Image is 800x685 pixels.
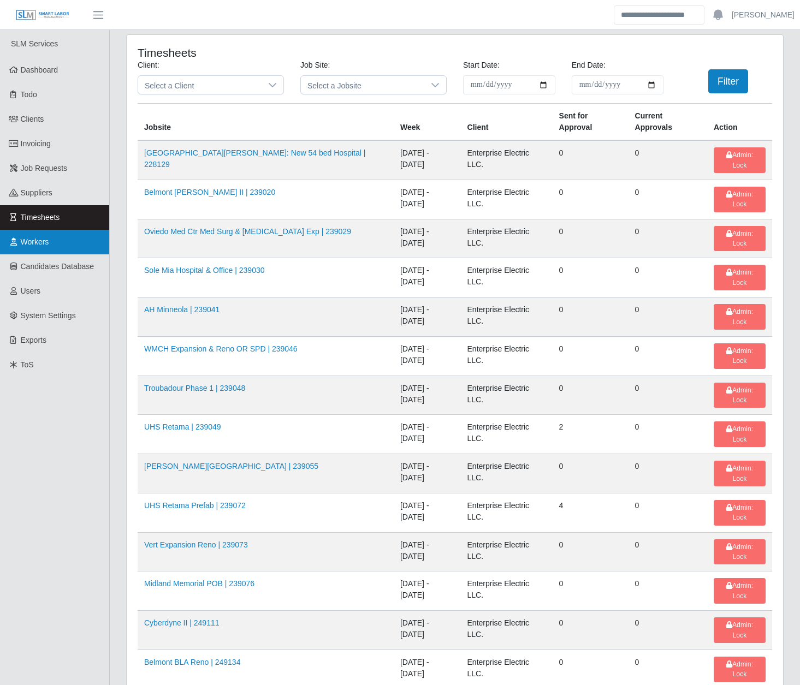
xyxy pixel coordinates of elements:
th: Sent for Approval [553,104,629,141]
td: 0 [553,258,629,297]
td: [DATE] - [DATE] [394,258,461,297]
span: Admin: Lock [726,151,753,169]
button: Admin: Lock [714,187,766,212]
td: 0 [553,140,629,180]
button: Admin: Lock [714,500,766,526]
td: [DATE] - [DATE] [394,180,461,219]
span: Admin: Lock [726,660,753,678]
td: Enterprise Electric LLC. [461,532,553,571]
td: 4 [553,493,629,532]
td: Enterprise Electric LLC. [461,611,553,650]
a: [GEOGRAPHIC_DATA][PERSON_NAME]: New 54 bed Hospital | 228129 [144,148,365,169]
a: UHS Retama Prefab | 239072 [144,501,246,510]
span: SLM Services [11,39,58,48]
a: UHS Retama | 239049 [144,422,221,431]
a: WMCH Expansion & Reno OR SPD | 239046 [144,344,298,353]
td: 0 [629,180,707,219]
span: ToS [21,360,34,369]
button: Admin: Lock [714,461,766,486]
a: Vert Expansion Reno | 239073 [144,540,248,549]
td: 0 [629,611,707,650]
td: [DATE] - [DATE] [394,140,461,180]
h4: Timesheets [138,46,393,59]
td: [DATE] - [DATE] [394,611,461,650]
a: Cyberdyne II | 249111 [144,618,220,627]
a: AH Minneola | 239041 [144,305,220,314]
button: Admin: Lock [714,226,766,252]
span: Admin: Lock [726,269,753,286]
td: 2 [553,415,629,454]
a: Midland Memorial POB | 239076 [144,579,254,588]
td: Enterprise Electric LLC. [461,336,553,376]
label: Start Date: [463,59,500,71]
span: Admin: Lock [726,230,753,247]
td: 0 [553,336,629,376]
span: Admin: Lock [726,347,753,365]
td: [DATE] - [DATE] [394,415,461,454]
span: Dashboard [21,65,58,74]
label: End Date: [572,59,606,71]
th: Jobsite [138,104,394,141]
span: Candidates Database [21,262,94,271]
td: 0 [629,219,707,258]
span: Select a Client [138,76,262,94]
span: System Settings [21,311,76,320]
label: Job Site: [300,59,330,71]
a: Oviedo Med Ctr Med Surg & [MEDICAL_DATA] Exp | 239029 [144,227,351,236]
td: Enterprise Electric LLC. [461,493,553,532]
td: 0 [553,219,629,258]
a: [PERSON_NAME] [732,9,795,21]
td: 0 [629,532,707,571]
td: [DATE] - [DATE] [394,493,461,532]
td: Enterprise Electric LLC. [461,180,553,219]
input: Search [614,5,704,25]
td: 0 [629,140,707,180]
a: Sole Mia Hospital & Office | 239030 [144,266,265,275]
button: Admin: Lock [714,147,766,173]
td: 0 [553,532,629,571]
button: Admin: Lock [714,421,766,447]
td: 0 [629,258,707,297]
span: Select a Jobsite [301,76,424,94]
td: 0 [553,611,629,650]
td: 0 [553,571,629,611]
td: Enterprise Electric LLC. [461,415,553,454]
td: Enterprise Electric LLC. [461,219,553,258]
td: [DATE] - [DATE] [394,376,461,415]
span: Admin: Lock [726,464,753,482]
td: 0 [629,571,707,611]
td: 0 [629,336,707,376]
th: Action [707,104,772,141]
span: Admin: Lock [726,308,753,325]
span: Admin: Lock [726,543,753,561]
span: Exports [21,336,46,344]
td: 0 [553,376,629,415]
th: Current Approvals [629,104,707,141]
td: Enterprise Electric LLC. [461,376,553,415]
td: 0 [553,454,629,493]
span: Timesheets [21,213,60,222]
td: 0 [629,493,707,532]
a: [PERSON_NAME][GEOGRAPHIC_DATA] | 239055 [144,462,318,470]
td: [DATE] - [DATE] [394,571,461,611]
button: Admin: Lock [714,343,766,369]
td: 0 [629,297,707,337]
label: Client: [138,59,159,71]
span: Admin: Lock [726,504,753,521]
button: Admin: Lock [714,304,766,330]
span: Workers [21,237,49,246]
td: [DATE] - [DATE] [394,219,461,258]
th: Week [394,104,461,141]
button: Admin: Lock [714,265,766,290]
button: Admin: Lock [714,539,766,565]
span: Todo [21,90,37,99]
span: Invoicing [21,139,51,148]
button: Admin: Lock [714,383,766,408]
span: Admin: Lock [726,621,753,639]
td: [DATE] - [DATE] [394,336,461,376]
td: 0 [629,454,707,493]
a: Troubadour Phase 1 | 239048 [144,384,245,392]
td: [DATE] - [DATE] [394,454,461,493]
span: Users [21,287,41,295]
td: 0 [553,297,629,337]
